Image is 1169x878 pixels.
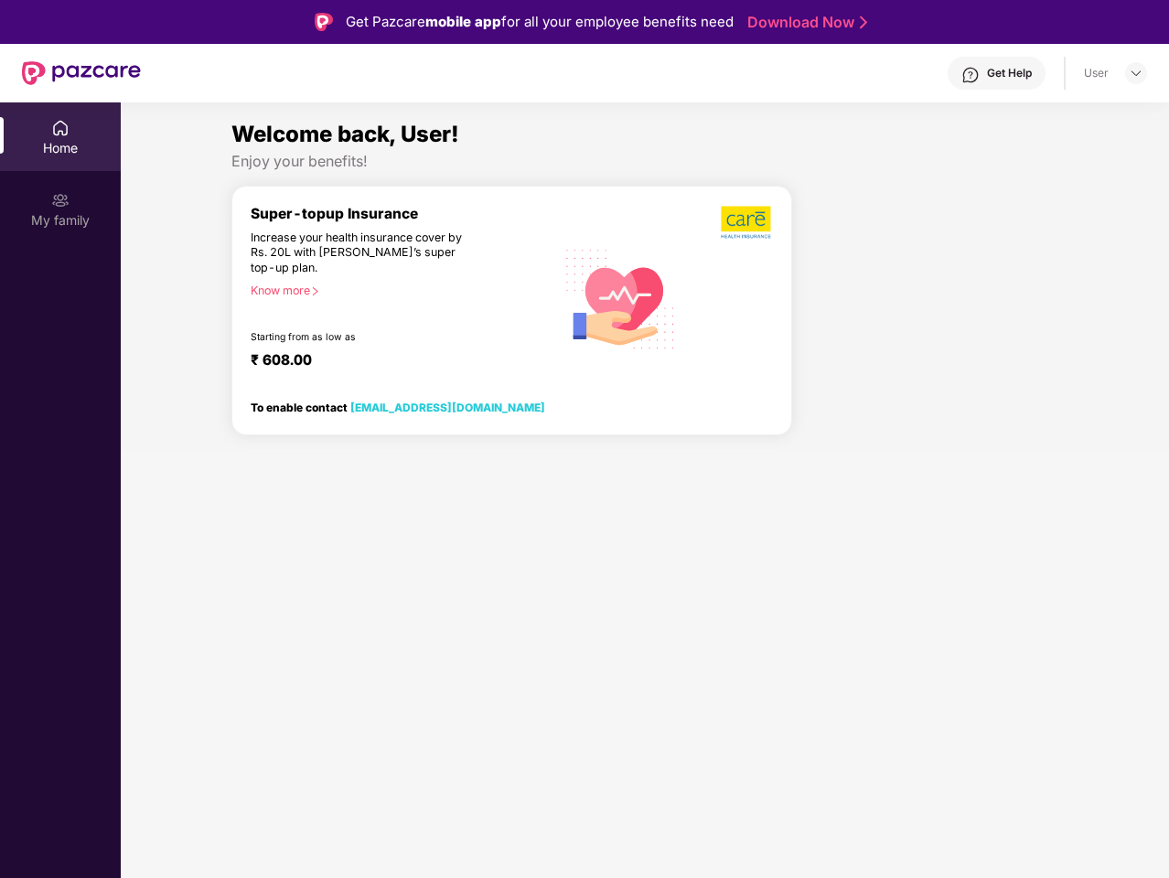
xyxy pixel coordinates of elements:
[251,351,537,373] div: ₹ 608.00
[251,331,477,344] div: Starting from as low as
[346,11,734,33] div: Get Pazcare for all your employee benefits need
[721,205,773,240] img: b5dec4f62d2307b9de63beb79f102df3.png
[251,205,555,222] div: Super-topup Insurance
[22,61,141,85] img: New Pazcare Logo
[315,13,333,31] img: Logo
[251,284,544,296] div: Know more
[51,119,70,137] img: svg+xml;base64,PHN2ZyBpZD0iSG9tZSIgeG1sbnM9Imh0dHA6Ly93d3cudzMub3JnLzIwMDAvc3ZnIiB3aWR0aD0iMjAiIG...
[425,13,501,30] strong: mobile app
[987,66,1032,80] div: Get Help
[51,191,70,209] img: svg+xml;base64,PHN2ZyB3aWR0aD0iMjAiIGhlaWdodD0iMjAiIHZpZXdCb3g9IjAgMCAyMCAyMCIgZmlsbD0ibm9uZSIgeG...
[231,152,1058,171] div: Enjoy your benefits!
[231,121,459,147] span: Welcome back, User!
[961,66,980,84] img: svg+xml;base64,PHN2ZyBpZD0iSGVscC0zMngzMiIgeG1sbnM9Imh0dHA6Ly93d3cudzMub3JnLzIwMDAvc3ZnIiB3aWR0aD...
[747,13,862,32] a: Download Now
[1084,66,1109,80] div: User
[1129,66,1143,80] img: svg+xml;base64,PHN2ZyBpZD0iRHJvcGRvd24tMzJ4MzIiIHhtbG5zPSJodHRwOi8vd3d3LnczLm9yZy8yMDAwL3N2ZyIgd2...
[251,230,477,276] div: Increase your health insurance cover by Rs. 20L with [PERSON_NAME]’s super top-up plan.
[350,401,545,414] a: [EMAIL_ADDRESS][DOMAIN_NAME]
[251,401,545,413] div: To enable contact
[310,286,320,296] span: right
[860,13,867,32] img: Stroke
[555,231,686,364] img: svg+xml;base64,PHN2ZyB4bWxucz0iaHR0cDovL3d3dy53My5vcmcvMjAwMC9zdmciIHhtbG5zOnhsaW5rPSJodHRwOi8vd3...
